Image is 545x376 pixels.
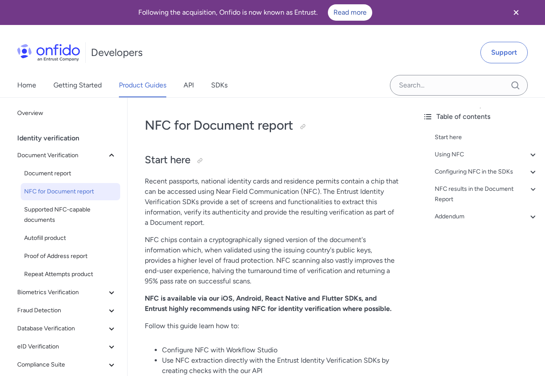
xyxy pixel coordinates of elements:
[119,73,166,97] a: Product Guides
[435,184,538,205] a: NFC results in the Document Report
[390,75,528,96] input: Onfido search input field
[17,342,106,352] span: eID Verification
[17,305,106,316] span: Fraud Detection
[435,167,538,177] a: Configuring NFC in the SDKs
[14,320,120,337] button: Database Verification
[17,130,124,147] div: Identity verification
[500,2,532,23] button: Close banner
[24,168,117,179] span: Document report
[435,211,538,222] a: Addendum
[14,284,120,301] button: Biometrics Verification
[21,201,120,229] a: Supported NFC-capable documents
[21,183,120,200] a: NFC for Document report
[14,105,120,122] a: Overview
[21,266,120,283] a: Repeat Attempts product
[184,73,194,97] a: API
[17,287,106,298] span: Biometrics Verification
[17,323,106,334] span: Database Verification
[17,108,117,118] span: Overview
[21,165,120,182] a: Document report
[423,112,538,122] div: Table of contents
[162,355,399,376] li: Use NFC extraction directly with the Entrust Identity Verification SDKs by creating checks with t...
[21,230,120,247] a: Autofill product
[17,150,106,161] span: Document Verification
[435,149,538,160] a: Using NFC
[145,235,399,286] p: NFC chips contain a cryptographically signed version of the document's information which, when va...
[145,153,399,168] h2: Start here
[14,302,120,319] button: Fraud Detection
[17,73,36,97] a: Home
[435,132,538,143] a: Start here
[17,44,80,61] img: Onfido Logo
[17,360,106,370] span: Compliance Suite
[14,147,120,164] button: Document Verification
[211,73,227,97] a: SDKs
[21,248,120,265] a: Proof of Address report
[53,73,102,97] a: Getting Started
[24,205,117,225] span: Supported NFC-capable documents
[145,321,399,331] p: Follow this guide learn how to:
[511,7,521,18] svg: Close banner
[145,176,399,228] p: Recent passports, national identity cards and residence permits contain a chip that can be access...
[91,46,143,59] h1: Developers
[162,345,399,355] li: Configure NFC with Workflow Studio
[24,269,117,280] span: Repeat Attempts product
[480,42,528,63] a: Support
[24,186,117,197] span: NFC for Document report
[145,117,399,134] h1: NFC for Document report
[24,233,117,243] span: Autofill product
[328,4,372,21] a: Read more
[14,338,120,355] button: eID Verification
[24,251,117,261] span: Proof of Address report
[14,356,120,373] button: Compliance Suite
[10,4,500,21] div: Following the acquisition, Onfido is now known as Entrust.
[145,294,392,313] strong: NFC is available via our iOS, Android, React Native and Flutter SDKs, and Entrust highly recommen...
